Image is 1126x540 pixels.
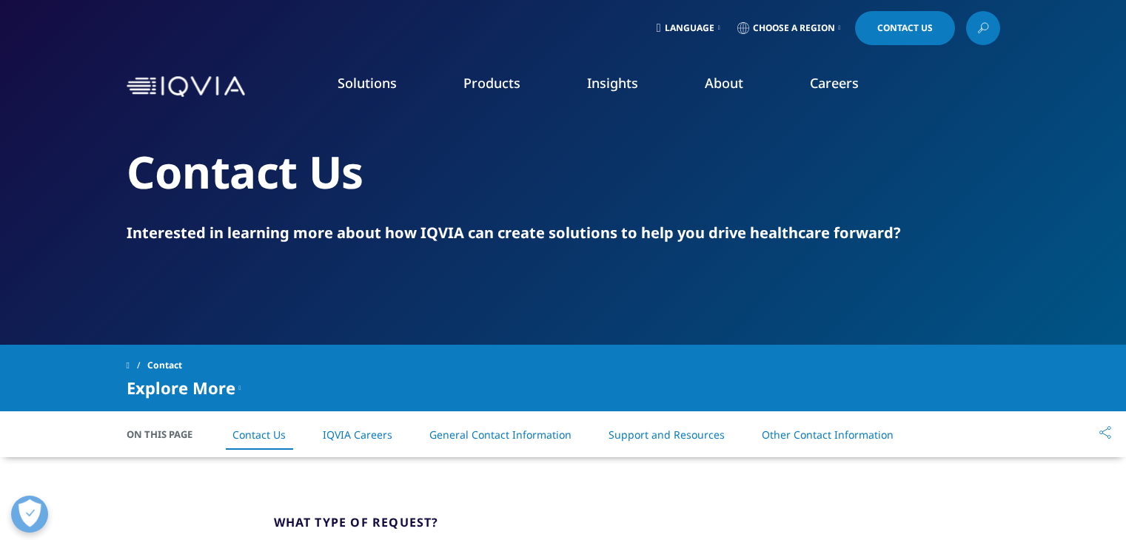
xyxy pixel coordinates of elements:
span: Language [665,22,714,34]
a: IQVIA Careers [323,428,392,442]
a: About [705,74,743,92]
a: Other Contact Information [762,428,894,442]
nav: Primary [251,52,1000,121]
a: Solutions [338,74,397,92]
a: Contact Us [855,11,955,45]
span: Explore More [127,379,235,396]
a: Careers [810,74,859,92]
span: On This Page [127,427,208,442]
img: IQVIA Healthcare Information Technology and Pharma Clinical Research Company [127,76,245,98]
a: Support and Resources [609,428,725,442]
div: Interested in learning more about how IQVIA can create solutions to help you drive healthcare for... [127,223,1000,243]
button: Open Preferences [11,496,48,533]
span: Contact Us [877,24,933,33]
a: Products [463,74,520,92]
span: Contact [147,352,182,379]
a: Insights [587,74,638,92]
a: General Contact Information [429,428,572,442]
h2: Contact Us [127,144,1000,200]
span: Choose a Region [753,22,835,34]
a: Contact Us [232,428,286,442]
